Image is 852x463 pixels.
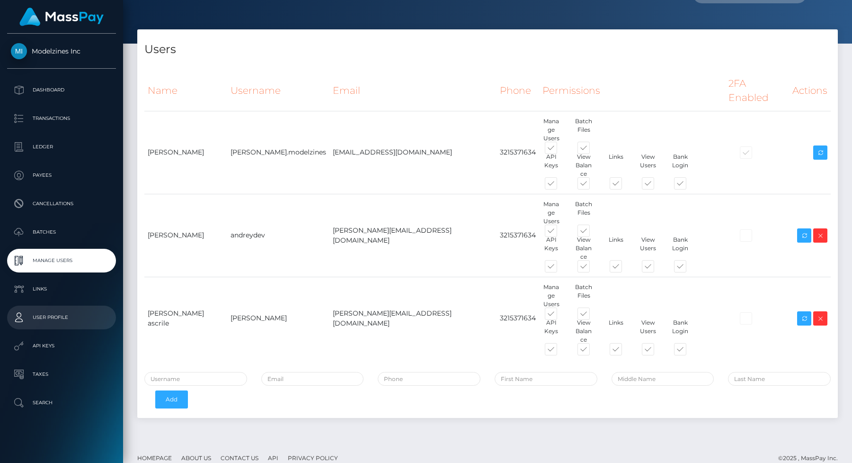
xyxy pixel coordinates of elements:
[144,111,227,194] td: [PERSON_NAME]
[7,78,116,102] a: Dashboard
[144,277,227,360] td: [PERSON_NAME] ascrile
[535,318,568,344] div: API Keys
[7,47,116,55] span: Modelzines Inc
[535,153,568,178] div: API Keys
[11,111,112,126] p: Transactions
[7,163,116,187] a: Payees
[497,277,539,360] td: 3215371634
[535,283,568,309] div: Manage Users
[11,282,112,296] p: Links
[632,318,664,344] div: View Users
[11,140,112,154] p: Ledger
[568,200,600,226] div: Batch Files
[7,334,116,358] a: API Keys
[664,318,696,344] div: Bank Login
[728,372,831,386] input: Last Name
[7,391,116,415] a: Search
[535,200,568,226] div: Manage Users
[144,41,831,58] h4: Users
[155,390,188,409] button: Add
[612,372,714,386] input: Middle Name
[664,236,696,261] div: Bank Login
[329,194,497,277] td: [PERSON_NAME][EMAIL_ADDRESS][DOMAIN_NAME]
[19,8,104,26] img: MassPay Logo
[329,111,497,194] td: [EMAIL_ADDRESS][DOMAIN_NAME]
[378,372,480,386] input: Phone
[227,194,329,277] td: andreydev
[11,168,112,182] p: Payees
[11,254,112,268] p: Manage Users
[495,372,597,386] input: First Name
[144,194,227,277] td: [PERSON_NAME]
[329,277,497,360] td: [PERSON_NAME][EMAIL_ADDRESS][DOMAIN_NAME]
[7,192,116,216] a: Cancellations
[497,111,539,194] td: 3215371634
[227,71,329,111] th: Username
[664,153,696,178] div: Bank Login
[7,135,116,159] a: Ledger
[568,283,600,309] div: Batch Files
[497,71,539,111] th: Phone
[144,71,227,111] th: Name
[535,117,568,143] div: Manage Users
[7,363,116,386] a: Taxes
[600,236,632,261] div: Links
[497,194,539,277] td: 3215371634
[7,220,116,244] a: Batches
[11,367,112,381] p: Taxes
[11,339,112,353] p: API Keys
[568,318,600,344] div: View Balance
[7,249,116,272] a: Manage Users
[261,372,364,386] input: Email
[11,83,112,97] p: Dashboard
[568,153,600,178] div: View Balance
[11,396,112,410] p: Search
[539,71,725,111] th: Permissions
[227,277,329,360] td: [PERSON_NAME]
[11,43,27,59] img: Modelzines Inc
[632,236,664,261] div: View Users
[600,153,632,178] div: Links
[568,117,600,143] div: Batch Files
[227,111,329,194] td: [PERSON_NAME].modelzines
[7,306,116,329] a: User Profile
[11,310,112,325] p: User Profile
[789,71,831,111] th: Actions
[11,225,112,239] p: Batches
[600,318,632,344] div: Links
[144,372,247,386] input: Username
[535,236,568,261] div: API Keys
[11,197,112,211] p: Cancellations
[725,71,789,111] th: 2FA Enabled
[632,153,664,178] div: View Users
[329,71,497,111] th: Email
[7,107,116,130] a: Transactions
[7,277,116,301] a: Links
[568,236,600,261] div: View Balance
